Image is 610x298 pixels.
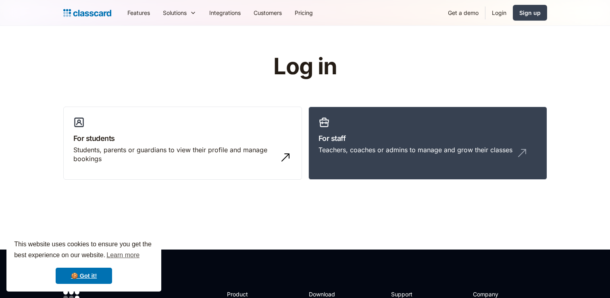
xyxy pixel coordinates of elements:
h3: For staff [319,133,537,144]
h3: For students [73,133,292,144]
a: home [63,7,111,19]
a: Sign up [513,5,547,21]
a: For staffTeachers, coaches or admins to manage and grow their classes [308,107,547,180]
div: Solutions [156,4,203,22]
a: Pricing [288,4,319,22]
a: Get a demo [441,4,485,22]
div: Students, parents or guardians to view their profile and manage bookings [73,145,276,164]
div: Sign up [519,8,541,17]
a: Login [485,4,513,22]
div: Solutions [163,8,187,17]
a: For studentsStudents, parents or guardians to view their profile and manage bookings [63,107,302,180]
span: This website uses cookies to ensure you get the best experience on our website. [14,239,154,261]
a: Customers [247,4,288,22]
a: Features [121,4,156,22]
div: cookieconsent [6,232,161,292]
div: Teachers, coaches or admins to manage and grow their classes [319,145,512,154]
a: Integrations [203,4,247,22]
a: dismiss cookie message [56,268,112,284]
a: learn more about cookies [105,249,141,261]
h1: Log in [177,54,433,79]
